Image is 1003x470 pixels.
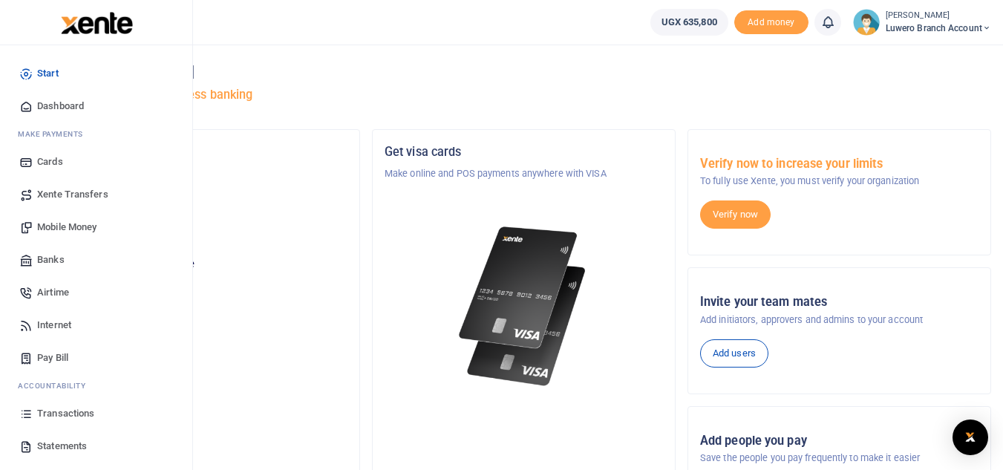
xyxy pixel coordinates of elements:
[12,57,180,90] a: Start
[700,295,979,310] h5: Invite your team mates
[644,9,734,36] li: Wallet ballance
[12,397,180,430] a: Transactions
[12,430,180,463] a: Statements
[69,202,347,217] h5: Account
[37,318,71,333] span: Internet
[886,10,991,22] small: [PERSON_NAME]
[37,66,59,81] span: Start
[25,128,83,140] span: ake Payments
[12,146,180,178] a: Cards
[12,276,180,309] a: Airtime
[734,10,808,35] li: Toup your wallet
[69,224,347,239] p: Luwero Branch Account
[37,285,69,300] span: Airtime
[37,252,65,267] span: Banks
[29,380,85,391] span: countability
[59,16,133,27] a: logo-small logo-large logo-large
[700,451,979,466] p: Save the people you pay frequently to make it easier
[37,350,68,365] span: Pay Bill
[37,187,108,202] span: Xente Transfers
[69,257,347,272] p: Your current account balance
[700,339,768,368] a: Add users
[37,154,63,169] span: Cards
[700,313,979,327] p: Add initiators, approvers and admins to your account
[700,434,979,448] h5: Add people you pay
[56,88,991,102] h5: Welcome to better business banking
[61,12,133,34] img: logo-large
[661,15,717,30] span: UGX 635,800
[700,174,979,189] p: To fully use Xente, you must verify your organization
[853,9,880,36] img: profile-user
[37,220,97,235] span: Mobile Money
[454,217,594,396] img: xente-_physical_cards.png
[37,406,94,421] span: Transactions
[12,178,180,211] a: Xente Transfers
[12,211,180,244] a: Mobile Money
[12,342,180,374] a: Pay Bill
[953,420,988,455] div: Open Intercom Messenger
[69,275,347,290] h5: UGX 635,800
[56,64,991,80] h4: Hello [PERSON_NAME]
[385,145,663,160] h5: Get visa cards
[734,16,808,27] a: Add money
[12,123,180,146] li: M
[385,166,663,181] p: Make online and POS payments anywhere with VISA
[69,166,347,181] p: Tugende Limited
[12,309,180,342] a: Internet
[700,157,979,172] h5: Verify now to increase your limits
[69,145,347,160] h5: Organization
[650,9,728,36] a: UGX 635,800
[12,374,180,397] li: Ac
[37,99,84,114] span: Dashboard
[700,200,771,229] a: Verify now
[853,9,991,36] a: profile-user [PERSON_NAME] Luwero Branch Account
[12,90,180,123] a: Dashboard
[37,439,87,454] span: Statements
[886,22,991,35] span: Luwero Branch Account
[12,244,180,276] a: Banks
[734,10,808,35] span: Add money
